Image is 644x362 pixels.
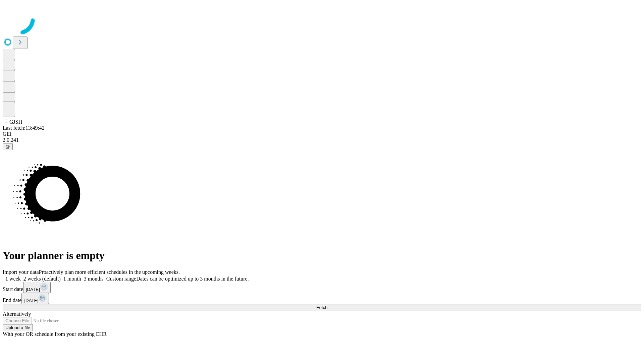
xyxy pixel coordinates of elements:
[23,276,61,282] span: 2 weeks (default)
[3,125,45,131] span: Last fetch: 13:49:42
[23,282,51,293] button: [DATE]
[63,276,81,282] span: 1 month
[84,276,104,282] span: 3 months
[3,143,13,150] button: @
[39,269,180,275] span: Proactively plan more efficient schedules in the upcoming weeks.
[136,276,249,282] span: Dates can be optimized up to 3 months in the future.
[3,331,107,337] span: With your OR schedule from your existing EHR
[3,324,33,331] button: Upload a file
[316,305,327,310] span: Fetch
[3,131,641,137] div: GEI
[106,276,136,282] span: Custom range
[3,304,641,311] button: Fetch
[3,293,641,304] div: End date
[5,144,10,149] span: @
[3,311,31,317] span: Alternatively
[5,276,21,282] span: 1 week
[24,298,38,303] span: [DATE]
[21,293,49,304] button: [DATE]
[3,269,39,275] span: Import your data
[26,287,40,292] span: [DATE]
[3,137,641,143] div: 2.0.241
[9,119,22,125] span: GJSH
[3,282,641,293] div: Start date
[3,249,641,262] h1: Your planner is empty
